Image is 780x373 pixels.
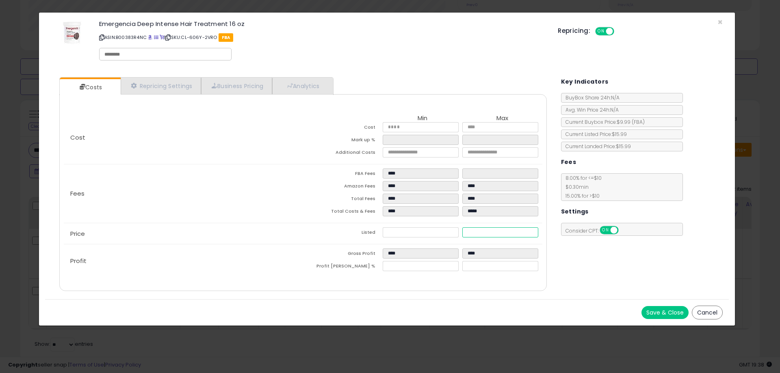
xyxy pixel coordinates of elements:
a: BuyBox page [148,34,152,41]
a: Analytics [272,78,332,94]
span: × [717,16,723,28]
span: ON [600,227,611,234]
p: Fees [64,190,303,197]
span: FBA [219,33,234,42]
h5: Fees [561,157,576,167]
span: ( FBA ) [632,119,645,125]
span: Current Listed Price: $15.99 [561,131,627,138]
span: Consider CPT: [561,227,629,234]
p: Cost [64,134,303,141]
td: Listed [303,227,383,240]
span: ON [596,28,606,35]
td: Total Fees [303,194,383,206]
a: Your listing only [160,34,164,41]
th: Max [462,115,542,122]
img: 4183xaMjUIL._SL60_.jpg [61,21,84,45]
span: $9.99 [617,119,645,125]
p: ASIN: B00383R4NC | SKU: CL-606Y-2VRO [99,31,546,44]
span: BuyBox Share 24h: N/A [561,94,620,101]
span: OFF [613,28,626,35]
th: Min [383,115,462,122]
a: Costs [60,79,120,95]
span: Current Buybox Price: [561,119,645,125]
h5: Key Indicators [561,77,609,87]
span: Current Landed Price: $15.99 [561,143,631,150]
td: Amazon Fees [303,181,383,194]
span: OFF [617,227,630,234]
p: Profit [64,258,303,264]
a: Business Pricing [201,78,272,94]
td: Profit [PERSON_NAME] % [303,261,383,274]
td: Mark up % [303,135,383,147]
td: Total Costs & Fees [303,206,383,219]
td: Cost [303,122,383,135]
td: Additional Costs [303,147,383,160]
span: 15.00 % for > $10 [561,192,600,199]
span: 8.00 % for <= $10 [561,175,602,199]
td: Gross Profit [303,248,383,261]
a: Repricing Settings [121,78,201,94]
button: Save & Close [641,306,689,319]
a: All offer listings [154,34,158,41]
h5: Repricing: [558,28,590,34]
p: Price [64,231,303,237]
h5: Settings [561,207,589,217]
span: Avg. Win Price 24h: N/A [561,106,619,113]
span: $0.30 min [561,183,589,190]
td: FBA Fees [303,168,383,181]
h3: Emergencia Deep Intense Hair Treatment 16 oz [99,21,546,27]
button: Cancel [692,306,723,319]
